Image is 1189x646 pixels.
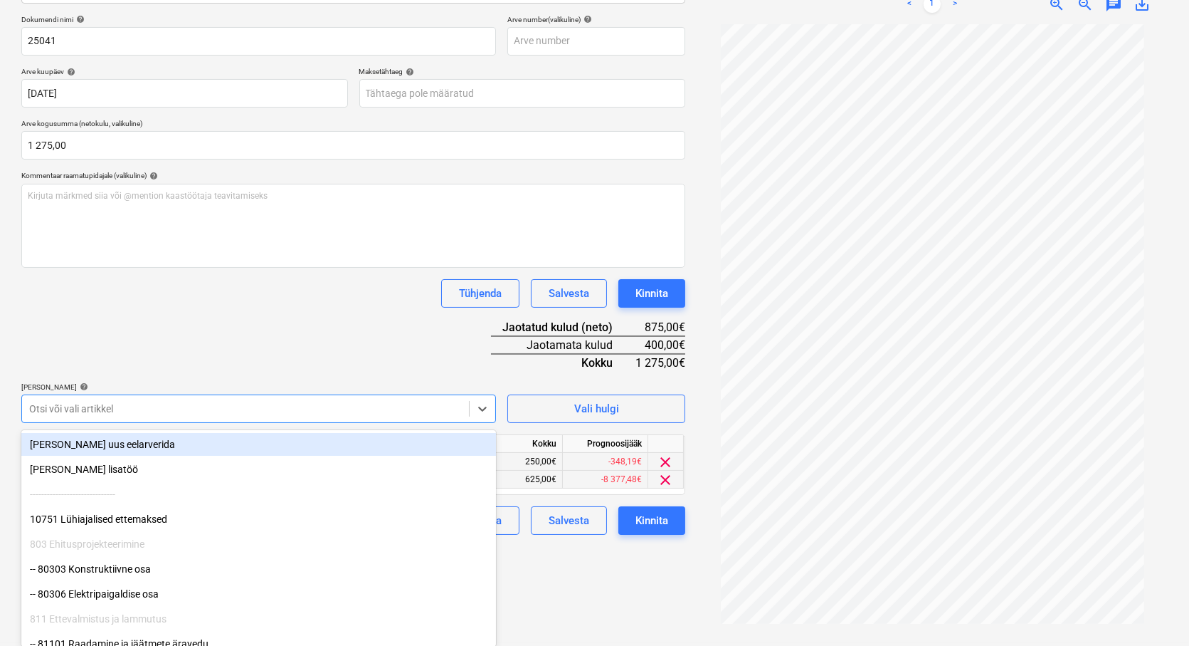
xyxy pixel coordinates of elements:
span: help [64,68,75,76]
div: 10751 Lühiajalised ettemaksed [21,508,496,531]
input: Arve kogusumma (netokulu, valikuline) [21,131,685,160]
div: 803 Ehitusprojekteerimine [21,533,496,556]
button: Salvesta [531,506,607,535]
div: Jaotatud kulud (neto) [491,319,635,336]
div: -348,19€ [563,453,648,471]
div: -- 80306 Elektripaigaldise osa [21,583,496,605]
span: clear [657,454,675,471]
div: Maksetähtaeg [359,67,686,76]
div: -8 377,48€ [563,471,648,489]
div: 400,00€ [635,336,685,354]
span: help [403,68,415,76]
div: [PERSON_NAME] uus eelarverida [21,433,496,456]
div: Kinnita [635,511,668,530]
div: 1 275,00€ [635,354,685,371]
input: Arve number [507,27,685,56]
span: clear [657,472,675,489]
input: Arve kuupäeva pole määratud. [21,79,348,108]
div: 811 Ettevalmistus ja lammutus [21,608,496,630]
div: 625,00€ [477,471,563,489]
div: [PERSON_NAME] [21,382,496,392]
div: 250,00€ [477,453,563,471]
div: Vali hulgi [574,400,619,418]
div: Kommentaar raamatupidajale (valikuline) [21,171,685,180]
div: Jaotamata kulud [491,336,635,354]
p: Arve kogusumma (netokulu, valikuline) [21,119,685,131]
span: help [73,15,85,24]
span: help [77,382,88,391]
iframe: Chat Widget [1118,578,1189,646]
button: Salvesta [531,279,607,308]
button: Kinnita [618,506,685,535]
div: Dokumendi nimi [21,15,496,24]
div: Lisa uus eelarverida [21,433,496,456]
div: Arve number (valikuline) [507,15,685,24]
input: Dokumendi nimi [21,27,496,56]
div: Arve kuupäev [21,67,348,76]
div: Kokku [491,354,635,371]
div: Kinnita [635,284,668,303]
div: -- 80303 Konstruktiivne osa [21,558,496,580]
button: Vali hulgi [507,395,685,423]
div: Kokku [477,435,563,453]
div: [PERSON_NAME] lisatöö [21,458,496,481]
div: Tühjenda [459,284,502,303]
button: Tühjenda [441,279,519,308]
input: Tähtaega pole määratud [359,79,686,108]
div: 875,00€ [635,319,685,336]
div: Salvesta [549,284,589,303]
button: Kinnita [618,279,685,308]
div: Lisa uus lisatöö [21,458,496,481]
div: ------------------------------ [21,483,496,506]
span: help [581,15,592,24]
div: Prognoosijääk [563,435,648,453]
div: Salvesta [549,511,589,530]
span: help [147,172,158,180]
